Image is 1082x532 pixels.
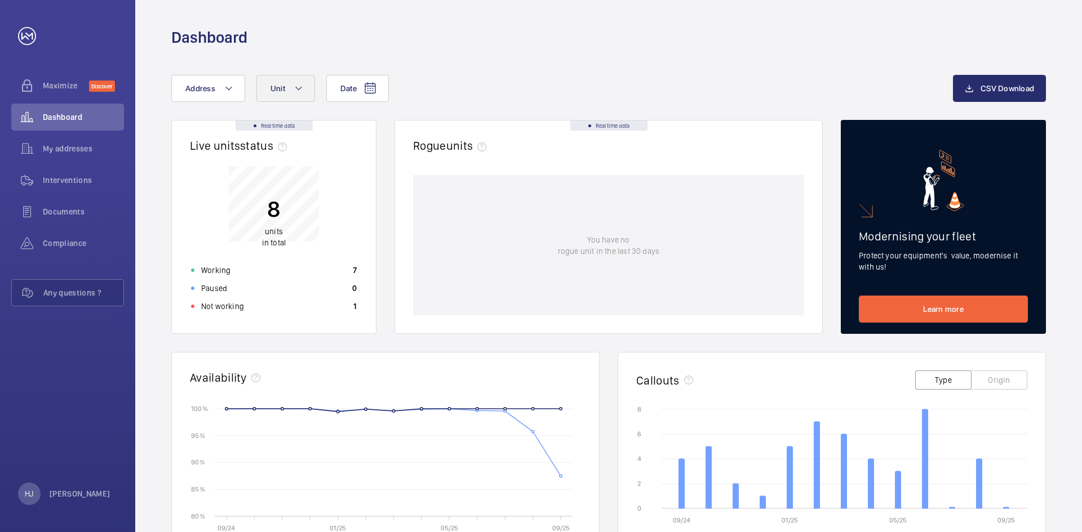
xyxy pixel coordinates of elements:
p: 8 [262,195,286,223]
text: 4 [637,455,641,463]
span: status [240,138,291,153]
text: 85 % [191,485,205,493]
text: 100 % [191,404,208,412]
h2: Live units [190,138,291,153]
p: 1 [353,301,357,312]
span: units [265,227,283,236]
p: Paused [201,283,227,294]
text: 05/25 [889,516,907,524]
text: 80 % [191,512,205,520]
span: Maximize [43,80,89,91]
span: My addresses [43,143,124,154]
p: 7 [353,265,357,276]
button: Unit [256,75,315,102]
p: 0 [352,283,357,294]
text: 01/25 [782,516,798,524]
text: 09/24 [673,516,690,524]
text: 2 [637,480,641,488]
text: 6 [637,430,641,438]
span: Address [185,84,215,93]
h2: Callouts [636,373,680,387]
text: 90 % [191,458,205,466]
p: Protect your equipment's value, modernise it with us! [859,250,1028,272]
span: Date [340,84,357,93]
text: 09/24 [218,524,235,532]
p: Working [201,265,230,276]
text: 09/25 [997,516,1015,524]
span: Compliance [43,238,124,249]
span: Dashboard [43,111,124,123]
h2: Availability [190,370,247,385]
button: Date [326,75,389,102]
a: Learn more [859,296,1028,323]
div: Real time data [570,120,648,131]
h1: Dashboard [171,27,247,48]
button: Type [915,370,972,390]
text: 05/25 [441,524,458,532]
text: 8 [637,405,641,413]
span: Any questions ? [43,287,123,298]
text: 0 [637,504,641,512]
button: Address [171,75,245,102]
h2: Modernising your fleet [859,229,1028,243]
p: You have no rogue unit in the last 30 days [558,234,659,257]
button: CSV Download [953,75,1046,102]
text: 95 % [191,431,205,439]
span: Documents [43,206,124,217]
p: [PERSON_NAME] [50,488,110,499]
div: Real time data [236,120,313,131]
span: Unit [270,84,285,93]
span: units [446,138,491,153]
span: Interventions [43,175,124,186]
p: in total [262,226,286,248]
img: marketing-card.svg [923,150,964,211]
p: Not working [201,301,244,312]
text: 09/25 [552,524,570,532]
p: HJ [25,488,33,499]
text: 01/25 [330,524,346,532]
span: Discover [89,81,115,92]
h2: Rogue [413,138,491,153]
button: Origin [971,370,1027,390]
span: CSV Download [981,84,1034,93]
